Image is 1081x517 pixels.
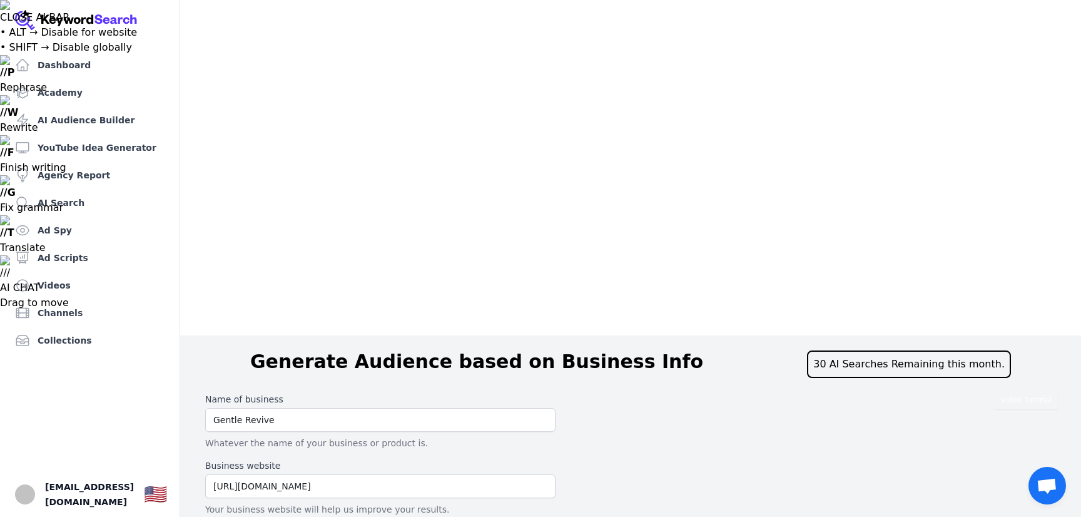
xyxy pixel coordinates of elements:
[205,393,556,406] label: Name of business
[250,351,703,378] h1: Generate Audience based on Business Info
[10,300,170,325] a: Channels
[807,351,1011,378] div: 30 AI Searches Remaining this month.
[205,503,556,516] p: Your business website will help us improve your results.
[10,328,170,353] a: Collections
[15,484,35,504] button: Open user button
[205,459,556,472] label: Business website
[993,391,1058,409] button: Video Tutorial
[144,482,167,507] button: 🇺🇸
[45,479,134,509] span: [EMAIL_ADDRESS][DOMAIN_NAME]
[205,474,556,498] input: https://google.com
[205,408,556,432] input: Google
[205,437,556,449] p: Whatever the name of your business or product is.
[144,483,167,506] div: 🇺🇸
[1028,467,1066,504] div: Open chat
